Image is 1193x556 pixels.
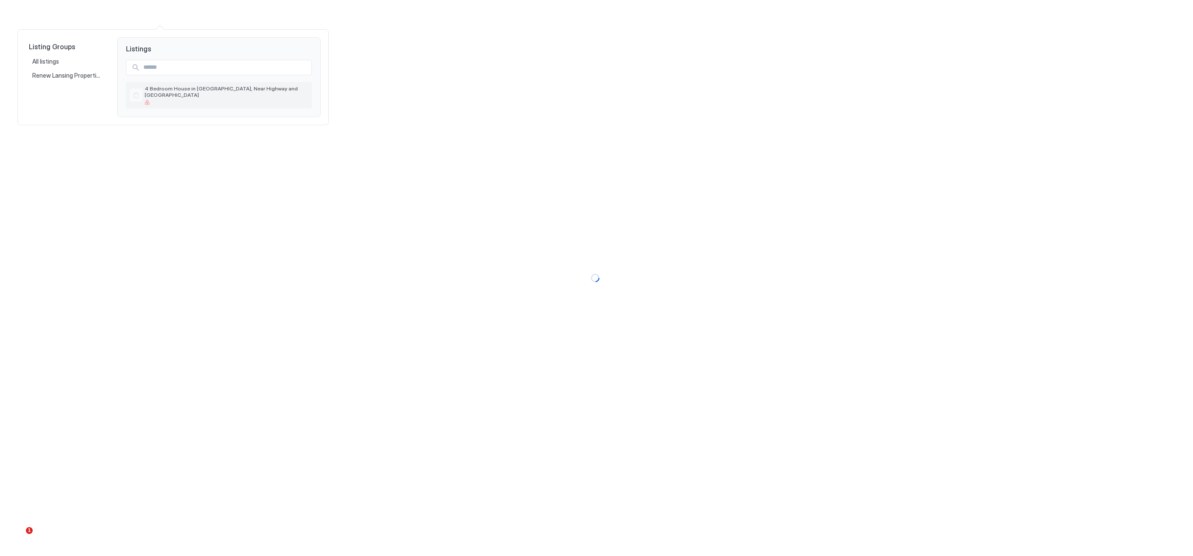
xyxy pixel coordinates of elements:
span: Renew Lansing Properties [32,72,100,79]
span: 1 [26,527,33,534]
iframe: Intercom live chat [8,527,29,548]
span: Listing Groups [29,42,104,51]
span: Listings [118,38,320,53]
span: All listings [32,58,60,65]
span: 4 Bedroom House in [GEOGRAPHIC_DATA], Near Highway and [GEOGRAPHIC_DATA] [145,85,308,98]
input: Input Field [140,60,311,75]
